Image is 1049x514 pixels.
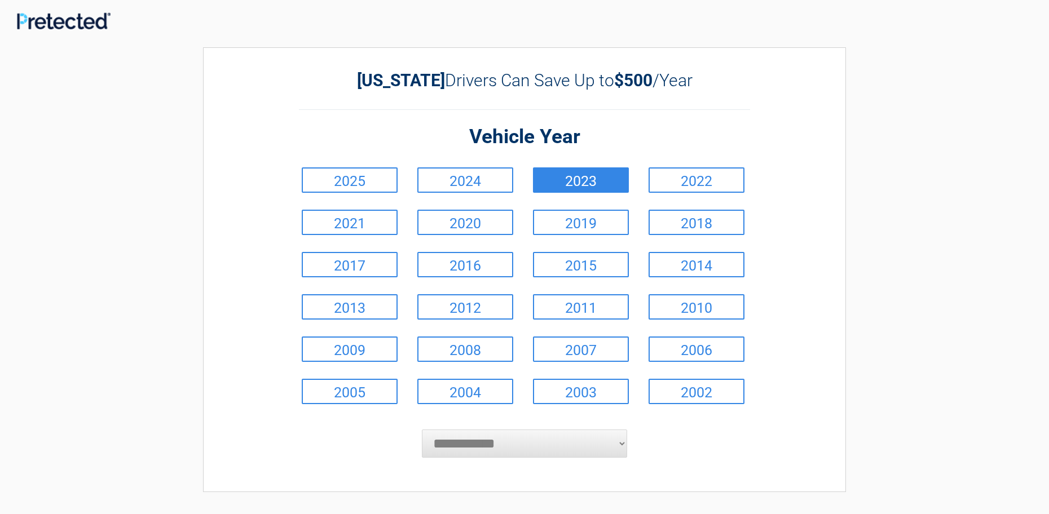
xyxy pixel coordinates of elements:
[533,336,629,362] a: 2007
[17,12,111,29] img: Main Logo
[357,70,445,90] b: [US_STATE]
[302,210,398,235] a: 2021
[302,294,398,320] a: 2013
[302,336,398,362] a: 2009
[302,379,398,404] a: 2005
[533,379,629,404] a: 2003
[649,336,744,362] a: 2006
[614,70,653,90] b: $500
[533,294,629,320] a: 2011
[649,252,744,277] a: 2014
[649,294,744,320] a: 2010
[417,210,513,235] a: 2020
[649,167,744,193] a: 2022
[417,252,513,277] a: 2016
[299,124,750,150] h2: Vehicle Year
[417,167,513,193] a: 2024
[417,379,513,404] a: 2004
[533,167,629,193] a: 2023
[649,210,744,235] a: 2018
[533,210,629,235] a: 2019
[649,379,744,404] a: 2002
[417,336,513,362] a: 2008
[533,252,629,277] a: 2015
[302,252,398,277] a: 2017
[299,70,750,90] h2: Drivers Can Save Up to /Year
[302,167,398,193] a: 2025
[417,294,513,320] a: 2012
